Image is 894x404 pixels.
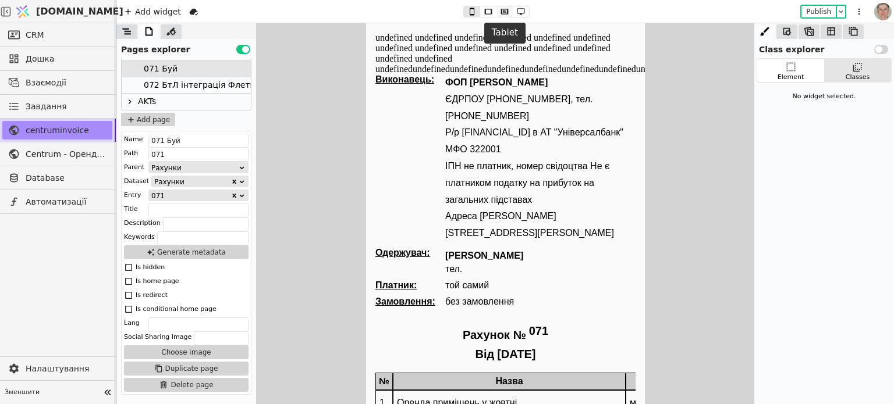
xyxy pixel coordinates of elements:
div: 071 Буй [122,61,251,77]
div: [DATE] [131,324,169,338]
div: Path [124,148,138,159]
span: Дошка [26,53,107,65]
div: Is conditional home page [136,303,217,315]
button: Add page [121,113,175,127]
span: Зменшити [5,388,100,398]
span: CRM [26,29,44,41]
a: Завдання [2,97,112,116]
div: 072 БтЛ інтеграція Флетшоу та ЛУН [144,77,299,93]
div: Замовлення: [9,273,79,284]
div: AKTs [122,94,251,110]
div: Платник: [9,257,79,267]
div: Entry [124,190,141,201]
div: No widget selected. [757,87,892,106]
span: [DOMAIN_NAME] [36,5,123,19]
div: № [9,349,27,367]
a: CRM [2,26,112,44]
div: Keywords [124,231,155,243]
div: 071 [163,301,182,322]
a: Centrum - Оренда офісних приміщень [2,145,112,163]
div: Is home page [136,276,179,287]
span: Взаємодії [26,77,107,89]
span: Centrum - Оренда офісних приміщень [26,148,107,160]
span: Завдання [26,101,67,113]
div: м² [260,367,300,392]
div: той самий [79,257,123,267]
a: [DOMAIN_NAME] [12,1,116,23]
a: Дошка [2,49,112,68]
div: Classes [846,73,870,83]
div: без замовлення [79,273,148,284]
div: [PERSON_NAME] [79,227,157,238]
div: Назва [27,349,260,367]
div: 071 [151,190,230,201]
div: Title [124,203,138,215]
span: Database [26,172,107,184]
div: Name [124,134,143,145]
button: Publish [801,6,836,17]
div: Parent [124,162,144,173]
div: Від [109,324,129,338]
button: Duplicate page [124,362,249,376]
p: Р/р [FINANCIAL_ID] в АТ "Універсалбанк" МФО 322001 [79,101,269,135]
p: ЄДРПОУ [PHONE_NUMBER], тел. [PHONE_NUMBER] [79,68,269,102]
button: Delete page [124,378,249,392]
img: 1560949290925-CROPPED-IMG_0201-2-.jpg [874,3,892,20]
div: Рахунки [154,176,230,188]
div: Рахунки [151,162,238,173]
div: Оренда приміщень у жовтні [27,367,259,392]
div: Social Sharing Image [124,331,191,343]
div: Class explorer [754,39,894,56]
div: Is redirect [136,289,168,301]
a: Взаємодії [2,73,112,92]
span: centruminvoice [26,124,107,137]
div: Одержувач: [9,224,79,251]
div: Виконавець: [9,51,79,62]
div: AKTs [138,94,156,110]
button: Choose image [124,345,249,359]
div: 072 БтЛ інтеграція Флетшоу та ЛУН [122,77,251,94]
div: Pages explorer [116,39,256,56]
div: Is hidden [136,262,165,273]
a: Налаштування [2,359,112,378]
p: Рахунок № [97,301,160,322]
p: Адреса [PERSON_NAME][STREET_ADDRESS][PERSON_NAME] [79,185,269,219]
p: ФОП [PERSON_NAME] [79,51,269,68]
div: 071 Буй [144,61,178,77]
div: Element [778,73,804,83]
a: Автоматизації [2,192,112,211]
p: ІПН не платник, номер свідоцтва Не є платником податку на прибуток на загальних підставах [79,135,269,185]
span: Налаштування [26,363,107,375]
div: Description [124,217,161,229]
p: 1 [13,371,19,388]
button: Generate metadata [124,245,249,259]
div: Add widget [121,5,185,19]
a: centruminvoice [2,121,112,140]
div: тел. [79,241,96,251]
img: Logo [14,1,31,23]
div: Од. [260,349,300,367]
a: Database [2,169,112,187]
span: Автоматизації [26,196,107,208]
div: Dataset [124,176,149,187]
div: Lang [124,317,140,329]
